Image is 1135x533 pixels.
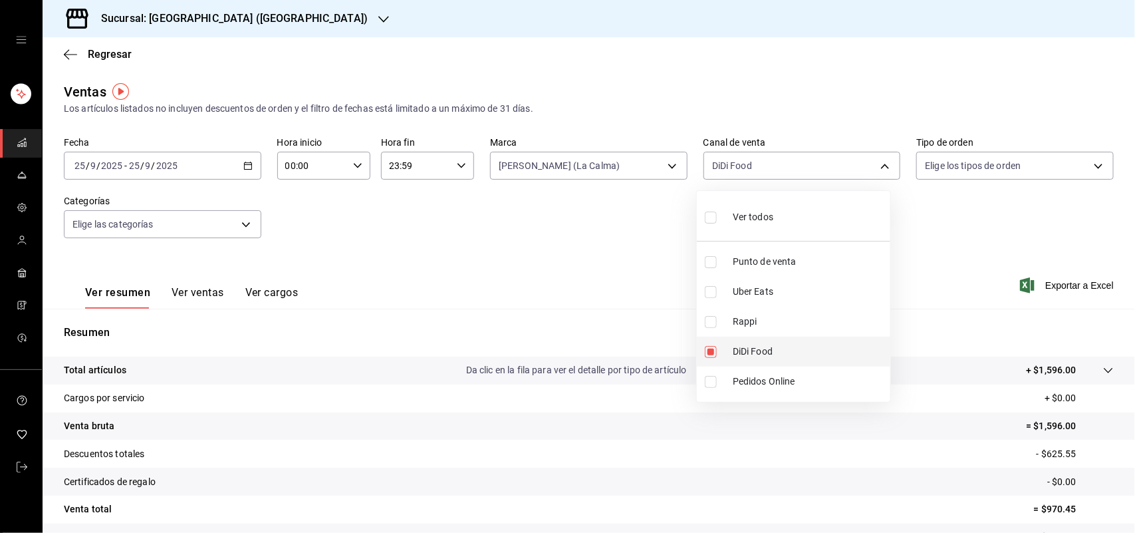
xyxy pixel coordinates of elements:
[733,285,885,299] span: Uber Eats
[733,210,773,224] span: Ver todos
[112,83,129,100] img: Tooltip marker
[733,255,885,269] span: Punto de venta
[733,375,885,389] span: Pedidos Online
[733,315,885,329] span: Rappi
[733,345,885,359] span: DiDi Food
